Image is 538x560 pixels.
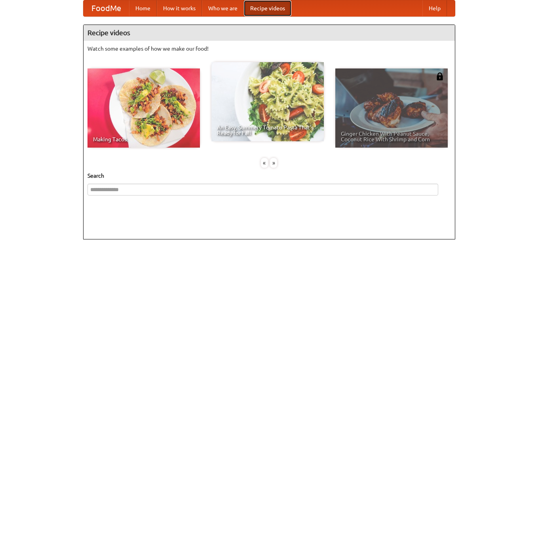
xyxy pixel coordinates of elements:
a: An Easy, Summery Tomato Pasta That's Ready for Fall [211,62,324,141]
a: Recipe videos [244,0,291,16]
img: 483408.png [436,72,444,80]
h5: Search [87,172,451,180]
a: How it works [157,0,202,16]
a: Help [422,0,447,16]
a: Making Tacos [87,68,200,148]
div: » [270,158,277,168]
h4: Recipe videos [84,25,455,41]
span: An Easy, Summery Tomato Pasta That's Ready for Fall [217,125,318,136]
a: Home [129,0,157,16]
p: Watch some examples of how we make our food! [87,45,451,53]
a: Who we are [202,0,244,16]
span: Making Tacos [93,137,194,142]
a: FoodMe [84,0,129,16]
div: « [261,158,268,168]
